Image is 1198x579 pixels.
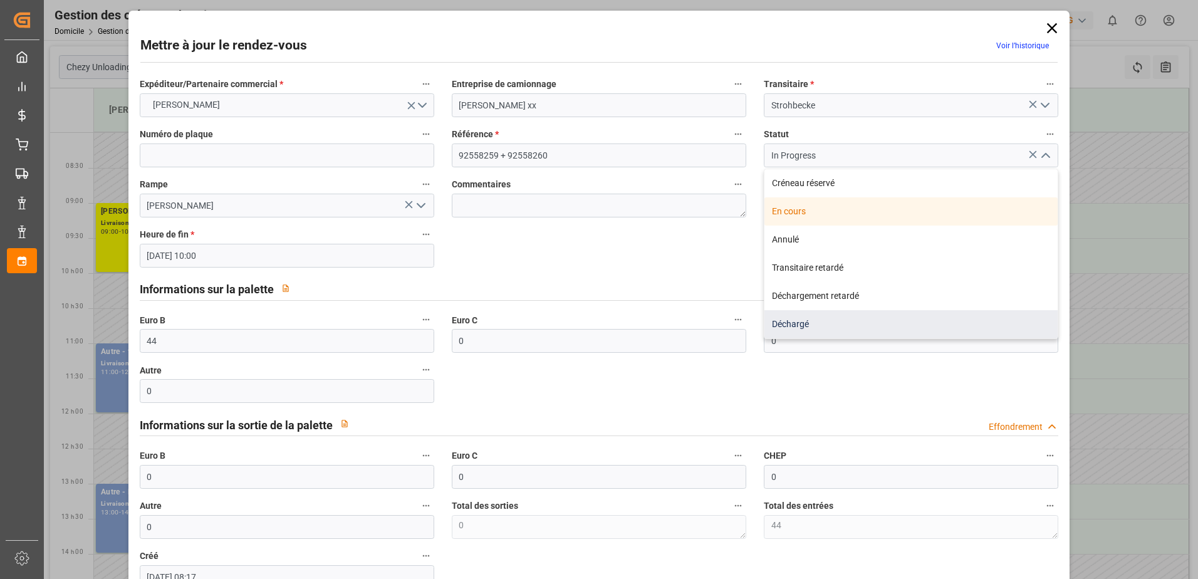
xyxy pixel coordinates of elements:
[764,226,1058,254] div: Annulé
[1035,146,1054,165] button: Fermer le menu
[333,412,357,436] button: View description
[140,281,274,298] h2: Informations sur la palette
[140,365,162,375] font: Autre
[764,451,786,461] font: CHEP
[730,498,746,514] button: Total des sorties
[1042,447,1058,464] button: CHEP
[764,197,1058,226] div: En cours
[730,447,746,464] button: Euro C
[410,196,429,216] button: Ouvrir le menu
[140,451,165,461] font: Euro B
[764,169,1058,197] div: Créneau réservé
[996,41,1049,50] a: Voir l’historique
[147,98,226,112] span: [PERSON_NAME]
[418,126,434,142] button: Numéro de plaque
[730,311,746,328] button: Euro C
[764,310,1058,338] div: Déchargé
[730,76,746,92] button: Entreprise de camionnage
[764,143,1058,167] input: Type à rechercher/sélectionner
[418,362,434,378] button: Autre
[140,36,307,56] h2: Mettre à jour le rendez-vous
[274,276,298,300] button: View description
[764,515,1058,539] textarea: 44
[764,79,808,89] font: Transitaire
[140,501,162,511] font: Autre
[989,420,1043,434] div: Effondrement
[140,229,189,239] font: Heure de fin
[140,129,213,139] font: Numéro de plaque
[764,129,789,139] font: Statut
[764,282,1058,310] div: Déchargement retardé
[140,551,159,561] font: Créé
[452,315,477,325] font: Euro C
[452,515,746,539] textarea: 0
[418,498,434,514] button: Autre
[418,226,434,243] button: Heure de fin *
[764,254,1058,282] div: Transitaire retardé
[730,126,746,142] button: Référence *
[140,179,168,189] font: Rampe
[1042,76,1058,92] button: Transitaire *
[452,79,556,89] font: Entreprise de camionnage
[140,244,434,268] input: JJ-MM-AAAA HH :MM
[452,179,511,189] font: Commentaires
[418,447,434,464] button: Euro B
[452,451,477,461] font: Euro C
[418,548,434,564] button: Créé
[1042,498,1058,514] button: Total des entrées
[418,76,434,92] button: Expéditeur/Partenaire commercial *
[140,194,434,217] input: Type à rechercher/sélectionner
[140,93,434,117] button: Ouvrir le menu
[1042,126,1058,142] button: Statut
[418,311,434,328] button: Euro B
[140,79,278,89] font: Expéditeur/Partenaire commercial
[140,417,333,434] h2: Informations sur la sortie de la palette
[452,501,518,511] font: Total des sorties
[418,176,434,192] button: Rampe
[764,501,833,511] font: Total des entrées
[730,176,746,192] button: Commentaires
[452,129,493,139] font: Référence
[1035,96,1054,115] button: Ouvrir le menu
[140,315,165,325] font: Euro B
